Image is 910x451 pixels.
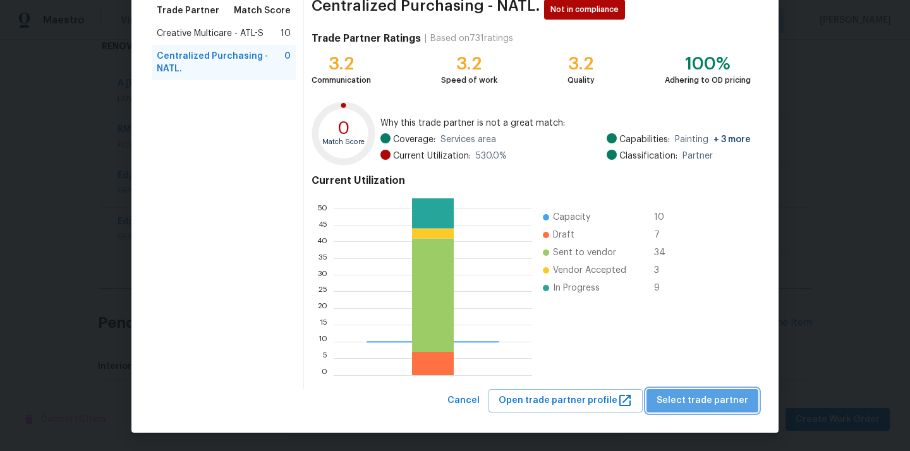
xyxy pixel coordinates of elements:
[654,229,674,241] span: 7
[337,119,350,137] text: 0
[441,74,497,87] div: Speed of work
[234,4,291,17] span: Match Score
[157,50,284,75] span: Centralized Purchasing - NATL.
[318,221,327,229] text: 45
[312,32,421,45] h4: Trade Partner Ratings
[317,271,327,279] text: 30
[499,393,633,409] span: Open trade partner profile
[320,322,327,329] text: 15
[318,288,327,296] text: 25
[665,74,751,87] div: Adhering to OD pricing
[553,264,626,277] span: Vendor Accepted
[447,393,480,409] span: Cancel
[567,74,595,87] div: Quality
[393,133,435,146] span: Coverage:
[654,246,674,259] span: 34
[476,150,507,162] span: 530.0 %
[318,338,327,346] text: 10
[323,354,327,362] text: 5
[553,282,600,294] span: In Progress
[488,389,643,412] button: Open trade partner profile
[430,32,513,45] div: Based on 731 ratings
[646,389,758,412] button: Select trade partner
[317,238,327,245] text: 40
[442,389,485,412] button: Cancel
[157,4,219,17] span: Trade Partner
[440,133,496,146] span: Services area
[317,205,327,212] text: 50
[657,393,748,409] span: Select trade partner
[312,74,371,87] div: Communication
[665,57,751,70] div: 100%
[553,211,590,224] span: Capacity
[713,135,751,144] span: + 3 more
[654,264,674,277] span: 3
[322,371,327,379] text: 0
[654,282,674,294] span: 9
[421,32,430,45] div: |
[682,150,713,162] span: Partner
[284,50,291,75] span: 0
[312,57,371,70] div: 3.2
[619,133,670,146] span: Capabilities:
[322,138,365,145] text: Match Score
[317,304,327,312] text: 20
[380,117,751,129] span: Why this trade partner is not a great match:
[654,211,674,224] span: 10
[550,3,624,16] span: Not in compliance
[281,27,291,40] span: 10
[567,57,595,70] div: 3.2
[312,174,751,187] h4: Current Utilization
[393,150,471,162] span: Current Utilization:
[553,229,574,241] span: Draft
[675,133,751,146] span: Painting
[553,246,616,259] span: Sent to vendor
[619,150,677,162] span: Classification:
[441,57,497,70] div: 3.2
[318,255,327,262] text: 35
[157,27,264,40] span: Creative Multicare - ATL-S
